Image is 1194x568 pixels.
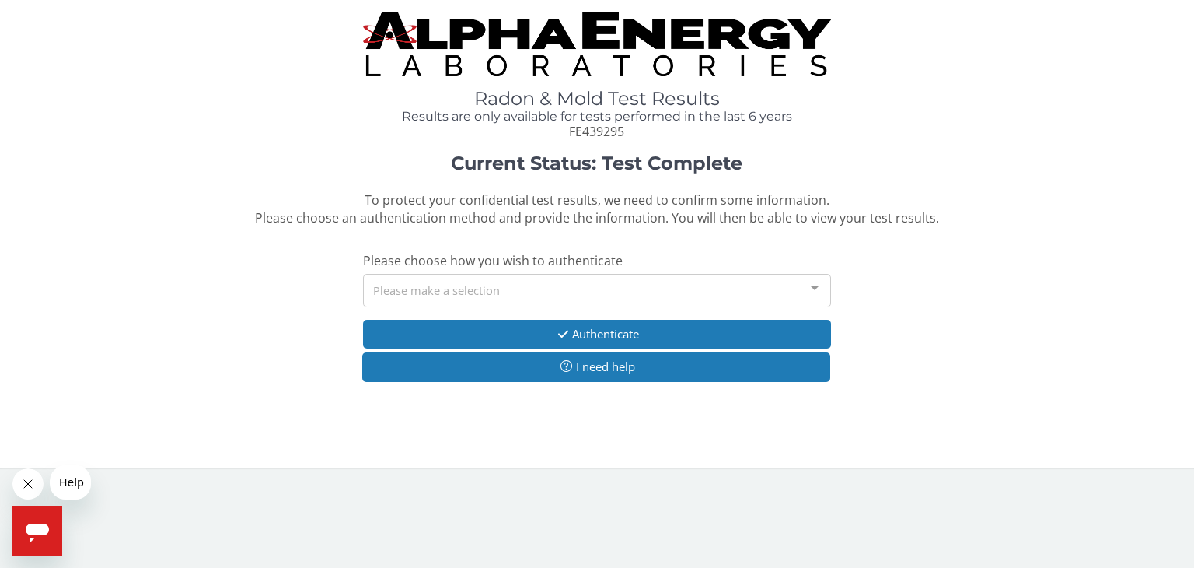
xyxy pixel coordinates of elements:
[363,320,831,349] button: Authenticate
[363,89,831,109] h1: Radon & Mold Test Results
[50,465,91,500] iframe: Message from company
[255,191,939,226] span: To protect your confidential test results, we need to confirm some information. Please choose an ...
[363,110,831,124] h4: Results are only available for tests performed in the last 6 years
[362,352,830,381] button: I need help
[363,12,831,76] img: TightCrop.jpg
[569,123,624,140] span: FE439295
[12,506,62,556] iframe: Button to launch messaging window
[12,468,44,500] iframe: Close message
[373,281,500,299] span: Please make a selection
[363,252,623,269] span: Please choose how you wish to authenticate
[451,152,742,174] strong: Current Status: Test Complete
